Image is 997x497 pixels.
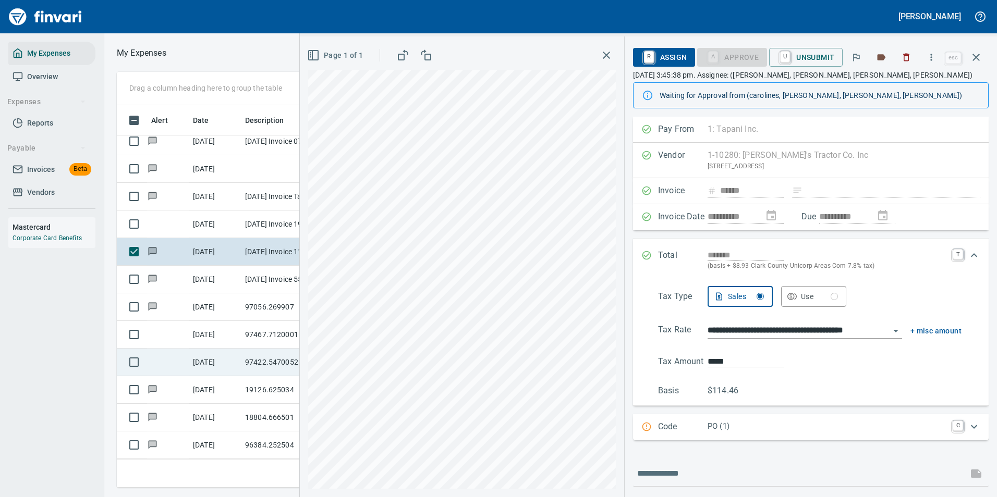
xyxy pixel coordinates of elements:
span: Has messages [147,386,158,393]
span: Has messages [147,193,158,200]
td: [DATE] [189,155,241,183]
span: Alert [151,114,181,127]
button: RAssign [633,48,695,67]
td: [DATE] [189,321,241,349]
button: More [920,46,943,69]
div: Purchase Order required [697,52,767,61]
img: Finvari [6,4,84,29]
td: 97056.269907 [241,293,335,321]
td: [DATE] [189,376,241,404]
td: [DATE] [189,183,241,210]
span: My Expenses [27,47,70,60]
span: This records your message into the invoice and notifies anyone mentioned [964,461,989,486]
td: [DATE] [189,266,241,293]
span: Assign [641,48,687,66]
span: Reports [27,117,53,130]
a: Reports [8,111,95,135]
span: Has messages [147,414,158,420]
td: [DATE] [189,238,241,266]
span: Expenses [7,95,86,108]
span: Page 1 of 1 [309,49,363,62]
a: U [780,51,790,63]
p: Tax Rate [658,324,708,339]
p: [DATE] 3:45:38 pm. Assignee: ([PERSON_NAME], [PERSON_NAME], [PERSON_NAME], [PERSON_NAME]) [633,70,989,80]
button: Discard [895,46,918,69]
div: Expand [633,282,989,406]
td: [DATE] [189,210,241,238]
h6: Mastercard [13,221,95,233]
a: My Expenses [8,42,95,65]
button: Flag [845,46,868,69]
button: Use [781,286,846,307]
span: Has messages [147,165,158,172]
td: 19126.625034 [241,376,335,404]
p: Code [658,420,708,434]
button: Page 1 of 1 [305,46,367,65]
a: Vendors [8,181,95,204]
a: C [953,420,963,431]
p: Drag a column heading here to group the table [129,83,282,93]
td: 97467.7120001 [241,321,335,349]
p: $114.46 [708,384,757,397]
nav: breadcrumb [117,47,166,59]
span: Alert [151,114,168,127]
span: Has messages [147,303,158,310]
td: [DATE] [189,431,241,459]
p: Tax Type [658,290,708,307]
p: Tax Amount [658,355,708,368]
a: esc [945,52,961,64]
div: Use [801,290,838,303]
span: Unsubmit [777,48,834,66]
p: (basis + $8.93 Clark County Unicorp Areas Com 7.8% tax) [708,261,946,271]
h5: [PERSON_NAME] [898,11,961,22]
span: Date [193,114,223,127]
span: Date [193,114,209,127]
span: Vendors [27,186,55,199]
td: [DATE] Invoice 19 - 355592 from Commercial Tire Inc. (1-39436) [241,210,335,238]
button: [PERSON_NAME] [896,8,964,24]
p: My Expenses [117,47,166,59]
span: Description [245,114,284,127]
td: [DATE] [189,349,241,376]
div: Sales [728,290,764,303]
td: [DATE] Invoice 114776 from Dan's Tractor Co. Inc (1-10280) [241,238,335,266]
td: [DATE] [189,404,241,431]
td: [DATE] [189,128,241,155]
span: Close invoice [943,45,989,70]
div: Expand [633,239,989,282]
a: T [953,249,963,259]
span: Payable [7,142,86,155]
td: [DATE] Invoice Tapani-22-03 7 from Columbia West Engineering Inc (1-10225) [241,183,335,210]
span: Description [245,114,298,127]
p: PO (1) [708,420,946,432]
p: Basis [658,384,708,397]
span: Has messages [147,441,158,448]
button: Expenses [3,92,90,111]
a: R [644,51,654,63]
td: [DATE] Invoice 0766950-IN from [PERSON_NAME], Inc. (1-39587) [241,128,335,155]
p: Total [658,249,708,271]
button: Labels [870,46,893,69]
span: Has messages [147,138,158,144]
span: Has messages [147,276,158,282]
span: Overview [27,70,58,83]
button: UUnsubmit [769,48,843,67]
td: 97422.5470052 [241,349,335,376]
a: InvoicesBeta [8,158,95,181]
button: + misc amount [910,325,962,338]
td: 18804.666501 [241,404,335,431]
span: Has messages [147,248,158,255]
button: Sales [708,286,773,307]
td: [DATE] Invoice 5537 from [GEOGRAPHIC_DATA] (1-38544) [241,266,335,293]
a: Corporate Card Benefits [13,234,82,242]
button: Open [889,324,903,338]
span: Invoices [27,163,55,176]
td: 96384.252504 [241,431,335,459]
div: Expand [633,414,989,440]
button: Payable [3,139,90,158]
td: [DATE] [189,293,241,321]
span: Beta [69,163,91,175]
a: Overview [8,65,95,89]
